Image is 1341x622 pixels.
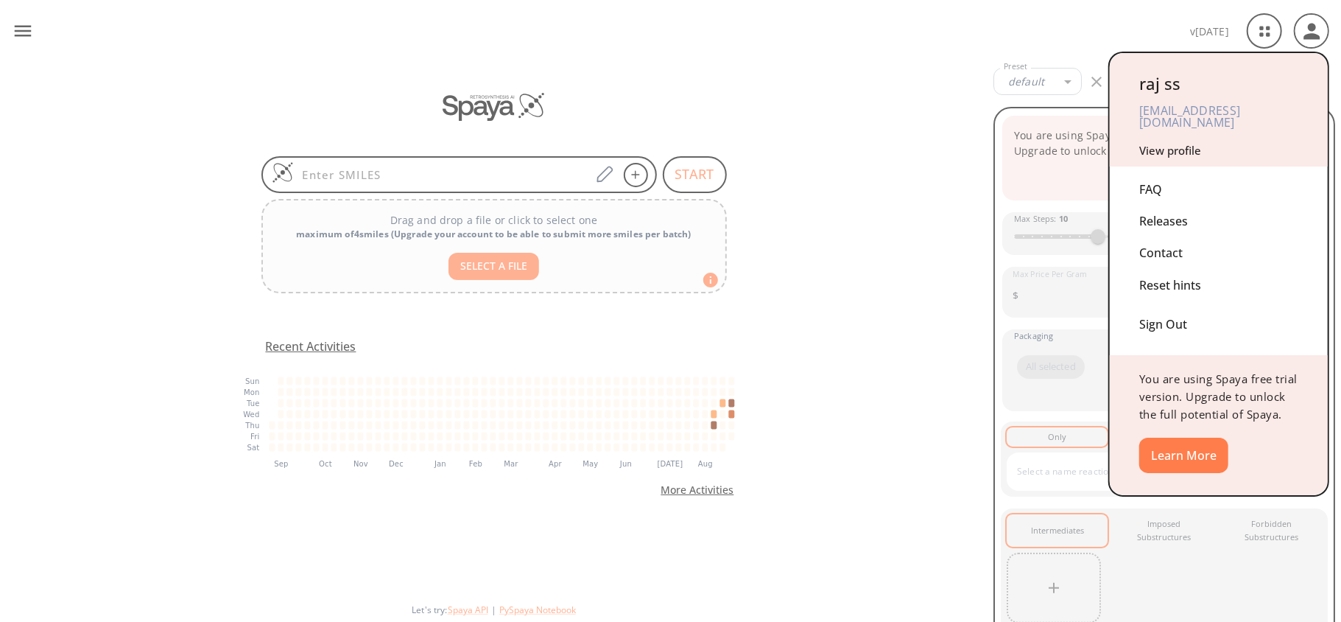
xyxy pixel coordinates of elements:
div: Sign Out [1139,301,1298,340]
div: FAQ [1139,174,1298,206]
div: Reset hints [1139,270,1298,301]
button: Learn More [1139,438,1228,473]
div: [EMAIL_ADDRESS][DOMAIN_NAME] [1139,91,1298,141]
a: View profile [1139,143,1201,158]
div: raj ss [1139,75,1298,91]
span: You are using Spaya free trial version. Upgrade to unlock the full potential of Spaya. [1139,371,1298,422]
div: Contact [1139,237,1298,269]
div: Releases [1139,206,1298,237]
